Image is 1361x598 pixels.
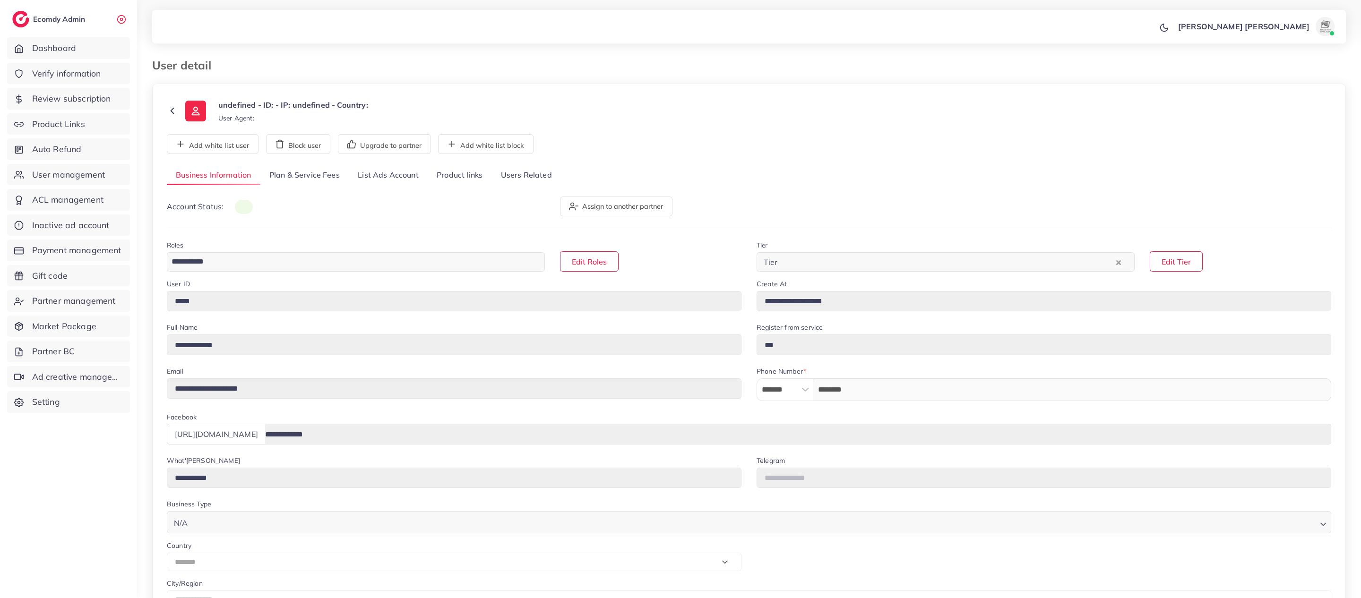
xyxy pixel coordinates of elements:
a: User management [7,164,130,186]
a: Market Package [7,316,130,337]
a: Product links [428,165,491,186]
a: logoEcomdy Admin [12,11,87,27]
label: Create At [757,279,787,289]
button: Add white list user [167,134,258,154]
small: User Agent: [218,113,254,123]
button: Edit Tier [1150,251,1203,272]
button: Assign to another partner [560,196,672,216]
a: [PERSON_NAME] [PERSON_NAME]avatar [1173,17,1338,36]
span: User management [32,169,105,181]
label: Telegram [757,456,785,465]
a: Ad creative management [7,366,130,388]
div: [URL][DOMAIN_NAME] [167,424,266,444]
span: Verify information [32,68,101,80]
a: Product Links [7,113,130,135]
a: List Ads Account [349,165,428,186]
a: Verify information [7,63,130,85]
p: undefined - ID: - IP: undefined - Country: [218,99,368,111]
span: Partner BC [32,345,75,358]
span: ACL management [32,194,103,206]
input: Search for option [781,255,1114,269]
span: Product Links [32,118,85,130]
button: Block user [266,134,330,154]
label: Country [167,541,191,550]
a: Gift code [7,265,130,287]
h2: Ecomdy Admin [33,15,87,24]
span: Tier [762,255,780,269]
a: Users Related [491,165,560,186]
label: What'[PERSON_NAME] [167,456,240,465]
p: [PERSON_NAME] [PERSON_NAME] [1178,21,1309,32]
label: City/Region [167,579,203,588]
label: Facebook [167,412,197,422]
a: Auto Refund [7,138,130,160]
span: N/A [172,516,190,530]
label: Roles [167,240,183,250]
a: Inactive ad account [7,214,130,236]
a: Business Information [167,165,260,186]
a: Partner management [7,290,130,312]
button: Upgrade to partner [338,134,431,154]
span: Partner management [32,295,116,307]
span: Review subscription [32,93,111,105]
div: Search for option [167,252,545,272]
label: Phone Number [757,367,806,376]
img: logo [12,11,29,27]
span: Inactive ad account [32,219,110,231]
button: Add white list block [438,134,534,154]
span: Market Package [32,320,96,333]
span: Payment management [32,244,121,256]
label: User ID [167,279,190,289]
span: Gift code [32,270,68,282]
a: Setting [7,391,130,413]
span: Dashboard [32,42,76,54]
img: ic-user-info.36bf1079.svg [185,101,206,121]
label: Business Type [167,499,211,509]
a: ACL management [7,189,130,211]
button: Clear Selected [1116,256,1121,267]
a: Plan & Service Fees [260,165,349,186]
label: Email [167,367,183,376]
div: Search for option [757,252,1135,272]
input: Search for option [168,255,533,269]
button: Edit Roles [560,251,619,272]
div: Search for option [167,511,1331,533]
a: Partner BC [7,341,130,362]
label: Tier [757,240,768,250]
span: Ad creative management [32,371,123,383]
a: Dashboard [7,37,130,59]
a: Payment management [7,239,130,261]
h3: User detail [152,59,219,72]
span: Auto Refund [32,143,82,155]
a: Review subscription [7,88,130,110]
label: Register from service [757,323,823,332]
img: avatar [1316,17,1335,36]
p: Account Status: [167,201,253,213]
input: Search for option [190,514,1316,530]
span: Setting [32,396,60,408]
label: Full Name [167,323,198,332]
